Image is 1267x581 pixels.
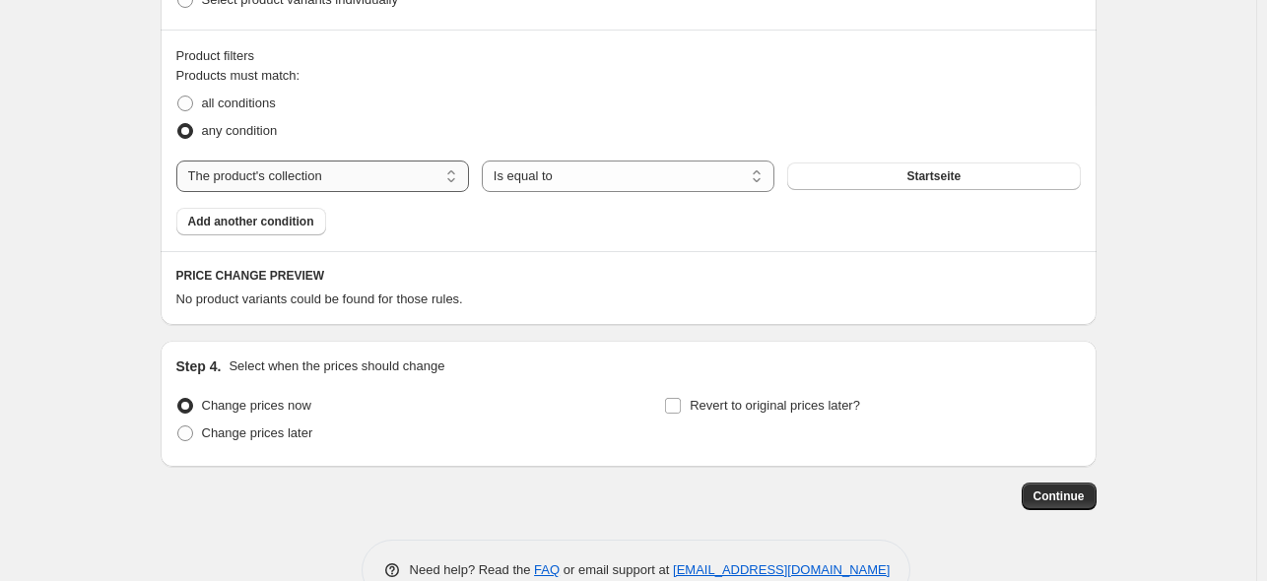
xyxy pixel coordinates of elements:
a: FAQ [534,562,560,577]
button: Continue [1022,483,1097,510]
button: Add another condition [176,208,326,235]
h6: PRICE CHANGE PREVIEW [176,268,1081,284]
span: Change prices now [202,398,311,413]
span: any condition [202,123,278,138]
a: [EMAIL_ADDRESS][DOMAIN_NAME] [673,562,890,577]
div: Product filters [176,46,1081,66]
span: Startseite [906,168,961,184]
span: Change prices later [202,425,313,440]
span: Need help? Read the [410,562,535,577]
span: Revert to original prices later? [690,398,860,413]
span: Products must match: [176,68,300,83]
span: No product variants could be found for those rules. [176,291,463,306]
h2: Step 4. [176,356,222,376]
button: Startseite [787,162,1080,190]
span: or email support at [560,562,673,577]
p: Select when the prices should change [229,356,444,376]
span: Add another condition [188,214,314,229]
span: all conditions [202,96,276,110]
span: Continue [1034,488,1085,504]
